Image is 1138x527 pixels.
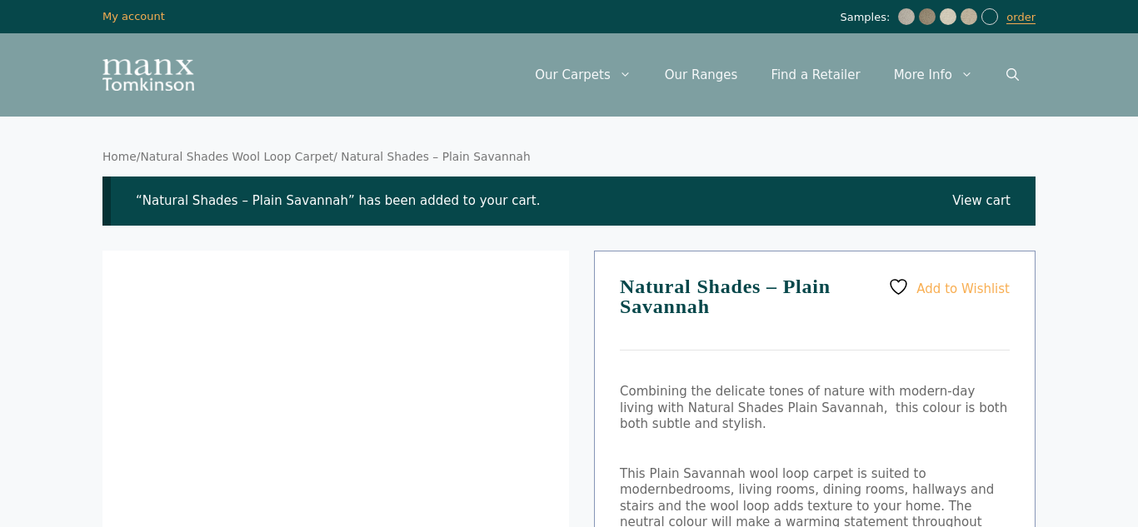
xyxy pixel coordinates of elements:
[1006,11,1036,24] a: order
[102,150,137,163] a: Home
[952,193,1011,210] a: View cart
[919,8,936,25] img: Calendar Trail - Rolling Hills
[990,50,1036,100] a: Open Search Bar
[102,10,165,22] a: My account
[888,276,1010,297] a: Add to Wishlist
[877,50,990,100] a: More Info
[518,50,648,100] a: Our Carpets
[620,276,1010,351] h1: Natural Shades – Plain Savannah
[840,11,894,25] span: Samples:
[620,466,926,498] span: This Plain Savannah wool loop carpet is suited to modern
[102,59,194,91] img: Manx Tomkinson
[102,176,1036,226] div: “Natural Shades – Plain Savannah” has been added to your cart.
[140,150,333,163] a: Natural Shades Wool Loop Carpet
[102,150,1036,165] nav: Breadcrumb
[940,8,956,25] img: Plain soft cream
[898,8,915,25] img: Calendar Trail - Open Space
[648,50,755,100] a: Our Ranges
[754,50,876,100] a: Find a Retailer
[518,50,1036,100] nav: Primary
[961,8,977,25] img: Plain sandy tone
[916,281,1010,296] span: Add to Wishlist
[620,384,1007,431] span: Combining the delicate tones of nature with modern-day living with Natural Shades Plain Savannah,...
